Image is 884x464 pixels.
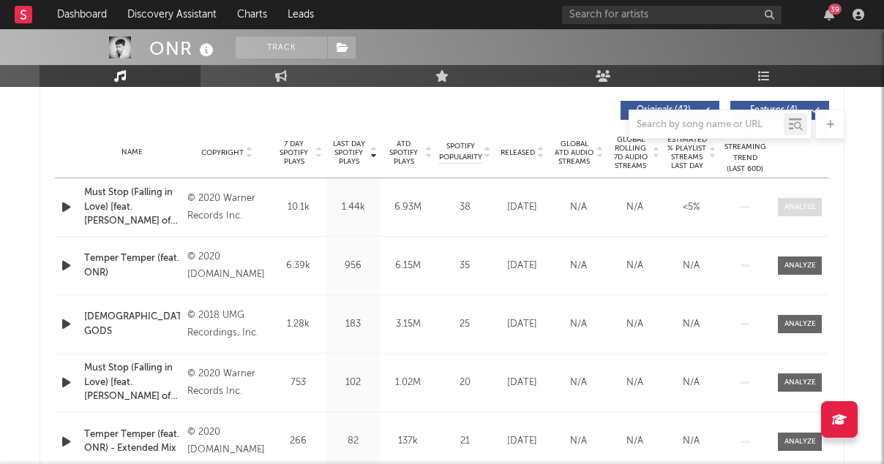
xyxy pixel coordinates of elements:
div: N/A [667,259,716,273]
div: 6.39k [274,259,322,273]
div: Name [84,147,180,158]
div: 102 [329,376,377,390]
div: N/A [554,200,603,215]
div: [DATE] [498,200,547,215]
div: 6.93M [384,200,432,215]
div: N/A [610,434,659,449]
span: Released [501,148,535,157]
div: 266 [274,434,322,449]
div: 753 [274,376,322,390]
button: Features(4) [730,101,829,120]
div: [DATE] [498,376,547,390]
span: Spotify Popularity [439,141,482,163]
div: N/A [554,259,603,273]
div: 1.28k [274,317,322,332]
button: Track [236,37,327,58]
a: Temper Temper (feat. ONR) [84,251,180,280]
div: 137k [384,434,432,449]
span: ATD Spotify Plays [384,140,423,166]
span: Last Day Spotify Plays [329,140,368,166]
div: 1.44k [329,200,377,215]
span: Copyright [201,148,244,157]
input: Search by song name or URL [629,119,784,131]
div: 38 [439,200,490,215]
div: N/A [554,317,603,332]
div: 183 [329,317,377,332]
div: N/A [554,376,603,390]
div: [DATE] [498,259,547,273]
span: Estimated % Playlist Streams Last Day [667,135,707,170]
button: Originals(42) [621,101,719,120]
div: © 2020 Warner Records Inc. [187,190,267,225]
input: Search for artists [562,6,782,24]
div: [DATE] [498,317,547,332]
div: N/A [610,376,659,390]
div: N/A [667,376,716,390]
div: 956 [329,259,377,273]
div: 10.1k [274,200,322,215]
span: Features ( 4 ) [740,106,807,115]
div: <5% [667,200,716,215]
div: 25 [439,317,490,332]
a: Temper Temper (feat. ONR) - Extended Mix [84,427,180,456]
div: [DATE] [498,434,547,449]
span: Global ATD Audio Streams [554,140,594,166]
div: ONR [149,37,217,61]
div: 3.15M [384,317,432,332]
a: [DEMOGRAPHIC_DATA] GODS [84,310,180,338]
span: Global Rolling 7D Audio Streams [610,135,651,170]
button: 39 [824,9,834,20]
div: N/A [610,317,659,332]
div: N/A [554,434,603,449]
div: 82 [329,434,377,449]
div: © 2020 [DOMAIN_NAME] [187,424,267,459]
div: © 2018 UMG Recordings, Inc. [187,307,267,342]
div: 20 [439,376,490,390]
div: 39 [828,4,842,15]
div: 6.15M [384,259,432,273]
div: 21 [439,434,490,449]
div: © 2020 Warner Records Inc. [187,365,267,400]
div: N/A [610,259,659,273]
div: 1.02M [384,376,432,390]
div: N/A [667,317,716,332]
a: Must Stop (Falling in Love) [feat. [PERSON_NAME] of Phantogram] [84,186,180,229]
div: N/A [667,434,716,449]
span: 7 Day Spotify Plays [274,140,313,166]
div: Global Streaming Trend (Last 60D) [723,131,767,175]
span: Originals ( 42 ) [630,106,697,115]
div: 35 [439,259,490,273]
a: Must Stop (Falling in Love) [feat. [PERSON_NAME] of Phantogram] - Icarus Better Daze Mix [84,361,180,404]
div: © 2020 [DOMAIN_NAME] [187,248,267,284]
div: N/A [610,200,659,215]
